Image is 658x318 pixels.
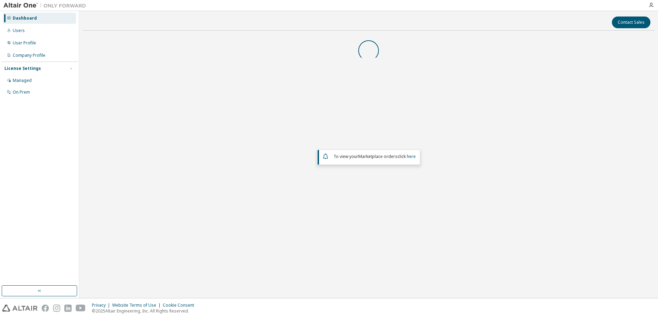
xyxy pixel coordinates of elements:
[53,305,60,312] img: instagram.svg
[4,66,41,71] div: License Settings
[13,28,25,33] div: Users
[92,303,112,308] div: Privacy
[13,15,37,21] div: Dashboard
[76,305,86,312] img: youtube.svg
[13,53,45,58] div: Company Profile
[358,153,397,159] em: Marketplace orders
[13,89,30,95] div: On Prem
[3,2,89,9] img: Altair One
[612,17,650,28] button: Contact Sales
[42,305,49,312] img: facebook.svg
[92,308,198,314] p: © 2025 Altair Engineering, Inc. All Rights Reserved.
[407,153,416,159] a: here
[2,305,38,312] img: altair_logo.svg
[112,303,163,308] div: Website Terms of Use
[163,303,198,308] div: Cookie Consent
[13,40,36,46] div: User Profile
[333,153,416,159] span: To view your click
[64,305,72,312] img: linkedin.svg
[13,78,32,83] div: Managed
